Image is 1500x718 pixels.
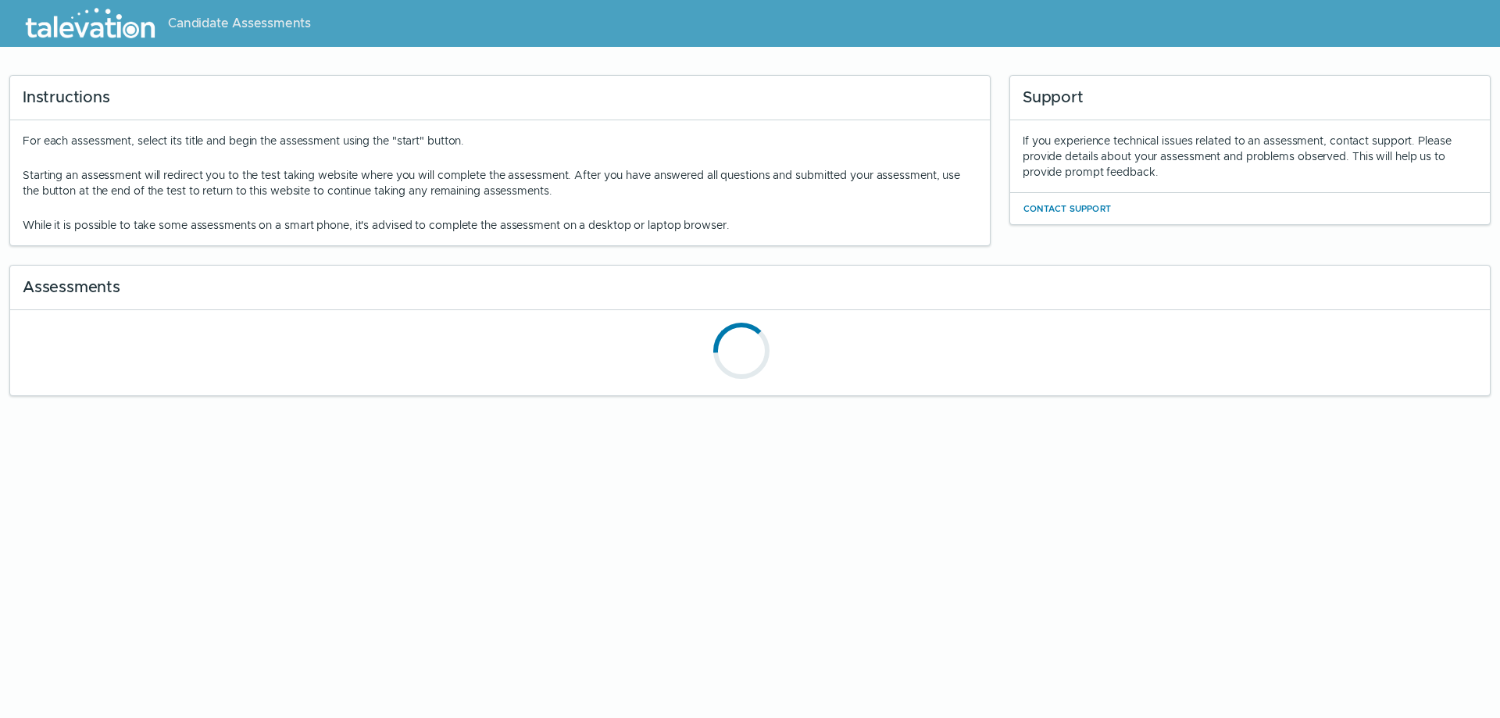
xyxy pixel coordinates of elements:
p: Starting an assessment will redirect you to the test taking website where you will complete the a... [23,167,977,198]
p: While it is possible to take some assessments on a smart phone, it's advised to complete the asse... [23,217,977,233]
div: If you experience technical issues related to an assessment, contact support. Please provide deta... [1023,133,1477,180]
img: Talevation_Logo_Transparent_white.png [19,4,162,43]
div: Support [1010,76,1490,120]
div: Instructions [10,76,990,120]
div: Assessments [10,266,1490,310]
span: Candidate Assessments [168,14,311,33]
div: For each assessment, select its title and begin the assessment using the "start" button. [23,133,977,233]
button: Contact Support [1023,199,1112,218]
